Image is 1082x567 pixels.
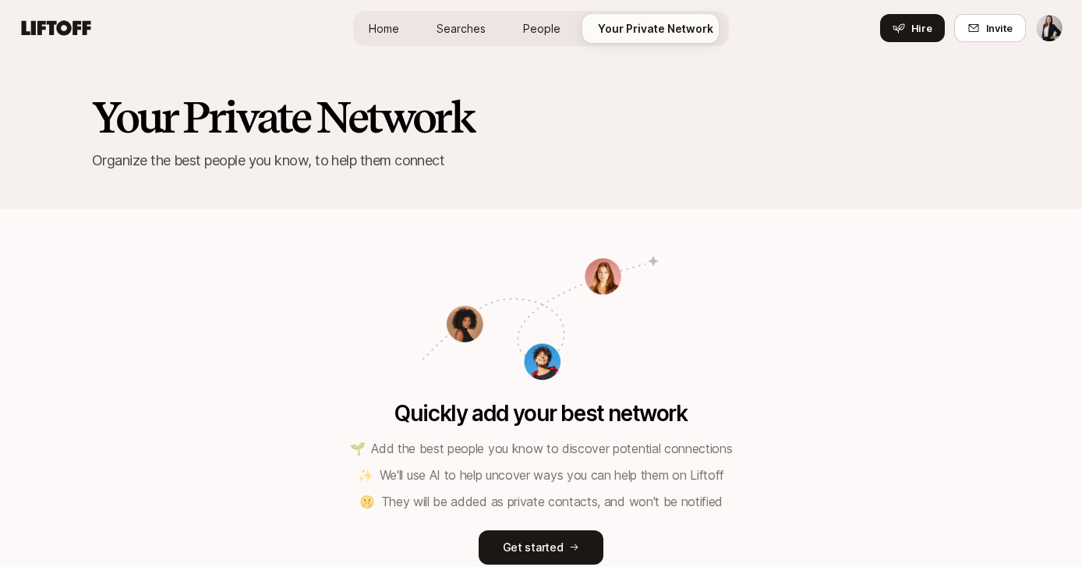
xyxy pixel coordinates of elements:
[585,14,726,43] a: Your Private Network
[437,20,486,37] span: Searches
[986,20,1013,36] span: Invite
[416,209,666,392] img: empty-state.png
[356,14,412,43] a: Home
[358,467,373,483] span: ✨
[359,494,375,509] span: 🤫
[1035,14,1063,42] button: Mary Severson
[358,465,724,485] p: We'll use AI to help uncover ways you can help them on Liftoff
[911,20,932,36] span: Hire
[1036,15,1063,41] img: Mary Severson
[880,14,945,42] button: Hire
[479,530,603,565] button: Get started
[369,20,399,37] span: Home
[523,20,560,37] span: People
[350,441,366,456] span: 🌱
[598,20,713,37] span: Your Private Network
[92,94,990,140] h2: Your Private Network
[350,438,733,459] p: Add the best people you know to discover potential connections
[511,14,573,43] a: People
[954,14,1026,42] button: Invite
[92,150,990,172] p: Organize the best people you know, to help them connect
[424,14,498,43] a: Searches
[503,538,564,557] p: Get started
[359,491,723,512] p: They will be added as private contacts, and won't be notified
[394,401,687,426] p: Quickly add your best network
